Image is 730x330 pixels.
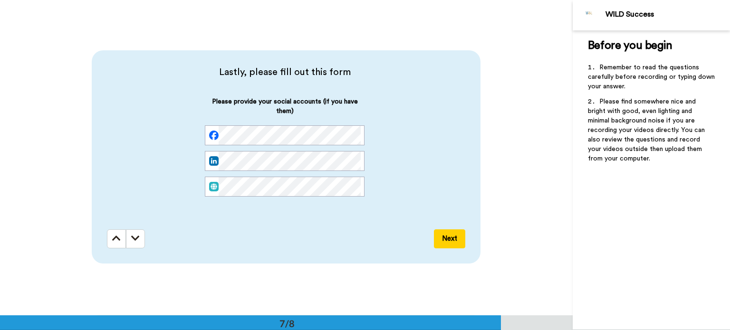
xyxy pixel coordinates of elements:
img: linked-in.png [209,156,219,166]
span: Before you begin [588,40,672,51]
div: 7/8 [264,317,310,330]
div: WILD Success [605,10,730,19]
span: Please provide your social accounts (if you have them) [205,97,365,125]
img: facebook.svg [209,131,219,140]
img: web.svg [209,182,219,191]
span: Remember to read the questions carefully before recording or typing down your answer. [588,64,717,90]
span: Please find somewhere nice and bright with good, even lighting and minimal background noise if yo... [588,98,707,162]
button: Next [434,229,465,248]
img: Profile Image [578,4,601,27]
span: Lastly, please fill out this form [107,66,462,79]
